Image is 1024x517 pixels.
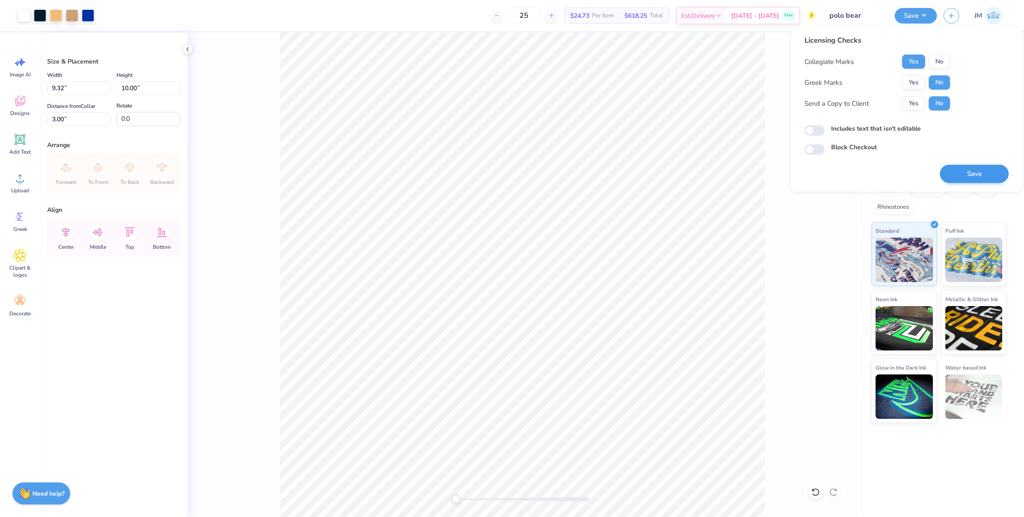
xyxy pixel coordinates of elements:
[804,99,869,109] div: Send a Copy to Client
[940,165,1009,183] button: Save
[784,12,793,19] span: Free
[804,57,854,67] div: Collegiate Marks
[895,8,937,24] button: Save
[5,264,35,278] span: Clipart & logos
[984,7,1002,24] img: John Michael Binayas
[804,35,950,46] div: Licensing Checks
[624,11,647,20] span: $618.25
[974,11,982,21] span: JM
[945,294,998,304] span: Metallic & Glitter Ink
[10,110,30,117] span: Designs
[153,243,171,251] span: Bottom
[876,294,897,304] span: Neon Ink
[945,306,1003,350] img: Metallic & Glitter Ink
[125,243,134,251] span: Top
[47,70,62,80] label: Width
[929,55,950,69] button: No
[902,96,925,111] button: Yes
[11,187,29,194] span: Upload
[90,243,106,251] span: Middle
[32,489,64,498] strong: Need help?
[47,140,180,150] div: Arrange
[945,374,1003,419] img: Water based Ink
[831,124,921,133] label: Includes text that isn't editable
[872,201,915,214] div: Rhinestones
[970,7,1006,24] a: JM
[47,205,180,215] div: Align
[902,76,925,90] button: Yes
[47,57,180,66] div: Size & Placement
[9,310,31,317] span: Decorate
[116,100,132,111] label: Rotate
[876,363,926,372] span: Glow in the Dark Ink
[47,101,95,111] label: Distance from Collar
[804,78,842,88] div: Greek Marks
[650,11,663,20] span: Total
[116,70,132,80] label: Height
[10,71,31,78] span: Image AI
[929,76,950,90] button: No
[831,143,877,152] label: Block Checkout
[876,306,933,350] img: Neon Ink
[681,11,715,20] span: Est. Delivery
[731,11,779,20] span: [DATE] - [DATE]
[945,363,986,372] span: Water based Ink
[876,374,933,419] img: Glow in the Dark Ink
[945,226,964,235] span: Puff Ink
[876,226,899,235] span: Standard
[876,238,933,282] img: Standard
[945,238,1003,282] img: Puff Ink
[929,96,950,111] button: No
[452,495,460,504] div: Accessibility label
[902,55,925,69] button: Yes
[592,11,614,20] span: Per Item
[13,226,27,233] span: Greek
[9,148,31,155] span: Add Text
[507,8,541,24] input: – –
[58,243,74,251] span: Center
[823,7,888,24] input: Untitled Design
[570,11,589,20] span: $24.73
